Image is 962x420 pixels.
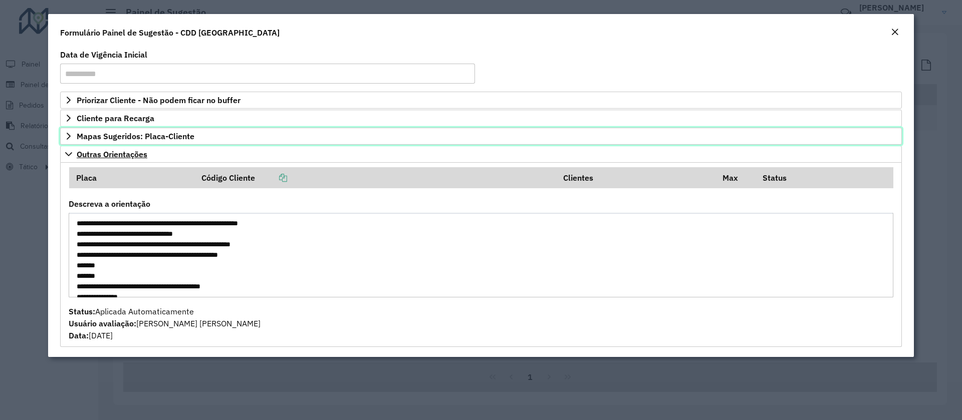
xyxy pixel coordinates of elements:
em: Fechar [891,28,899,36]
a: Copiar [255,173,287,183]
span: Aplicada Automaticamente [PERSON_NAME] [PERSON_NAME] [DATE] [69,306,261,340]
label: Data de Vigência Inicial [60,49,147,61]
th: Clientes [556,167,715,188]
a: Outras Orientações [60,146,902,163]
th: Placa [69,167,195,188]
h4: Formulário Painel de Sugestão - CDD [GEOGRAPHIC_DATA] [60,27,280,39]
button: Close [888,26,902,39]
span: Outras Orientações [77,150,147,158]
a: Mapas Sugeridos: Placa-Cliente [60,128,902,145]
span: Mapas Sugeridos: Placa-Cliente [77,132,194,140]
span: Cliente para Recarga [77,114,154,122]
strong: Usuário avaliação: [69,318,136,328]
strong: Data: [69,330,89,340]
th: Status [756,167,893,188]
th: Max [716,167,756,188]
div: Outras Orientações [60,163,902,347]
th: Código Cliente [194,167,556,188]
label: Descreva a orientação [69,198,150,210]
strong: Status: [69,306,95,316]
span: Priorizar Cliente - Não podem ficar no buffer [77,96,241,104]
a: Cliente para Recarga [60,110,902,127]
a: Priorizar Cliente - Não podem ficar no buffer [60,92,902,109]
